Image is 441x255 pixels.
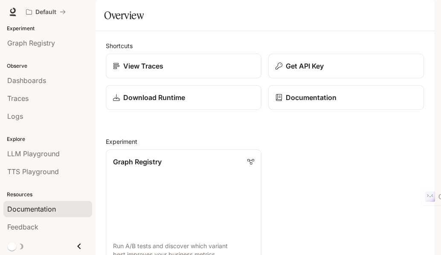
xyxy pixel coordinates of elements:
button: All workspaces [22,3,70,20]
p: View Traces [123,61,163,71]
button: Get API Key [268,54,424,78]
p: Default [35,9,56,16]
a: Documentation [268,85,424,110]
p: Documentation [286,92,337,103]
p: Download Runtime [123,92,185,103]
p: Get API Key [286,61,324,71]
h2: Shortcuts [106,41,424,50]
a: Download Runtime [106,85,261,110]
p: Graph Registry [113,157,162,167]
a: View Traces [106,54,261,78]
h1: Overview [104,7,144,24]
h2: Experiment [106,137,424,146]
